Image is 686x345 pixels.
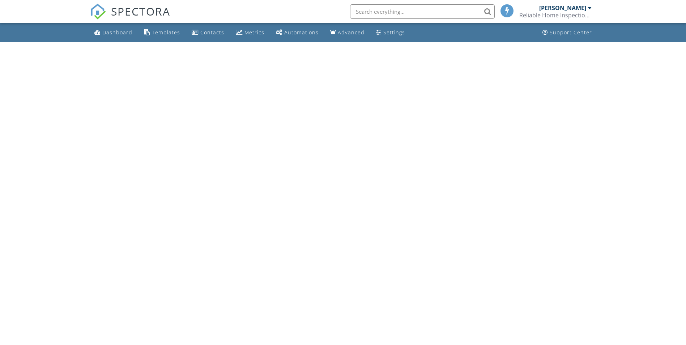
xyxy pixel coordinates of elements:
[539,4,586,12] div: [PERSON_NAME]
[338,29,365,36] div: Advanced
[550,29,592,36] div: Support Center
[273,26,321,39] a: Automations (Basic)
[91,26,135,39] a: Dashboard
[284,29,319,36] div: Automations
[373,26,408,39] a: Settings
[519,12,592,19] div: Reliable Home Inspection & Services
[90,4,106,20] img: The Best Home Inspection Software - Spectora
[233,26,267,39] a: Metrics
[350,4,495,19] input: Search everything...
[383,29,405,36] div: Settings
[102,29,132,36] div: Dashboard
[200,29,224,36] div: Contacts
[244,29,264,36] div: Metrics
[540,26,595,39] a: Support Center
[111,4,170,19] span: SPECTORA
[327,26,367,39] a: Advanced
[90,10,170,25] a: SPECTORA
[152,29,180,36] div: Templates
[189,26,227,39] a: Contacts
[141,26,183,39] a: Templates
